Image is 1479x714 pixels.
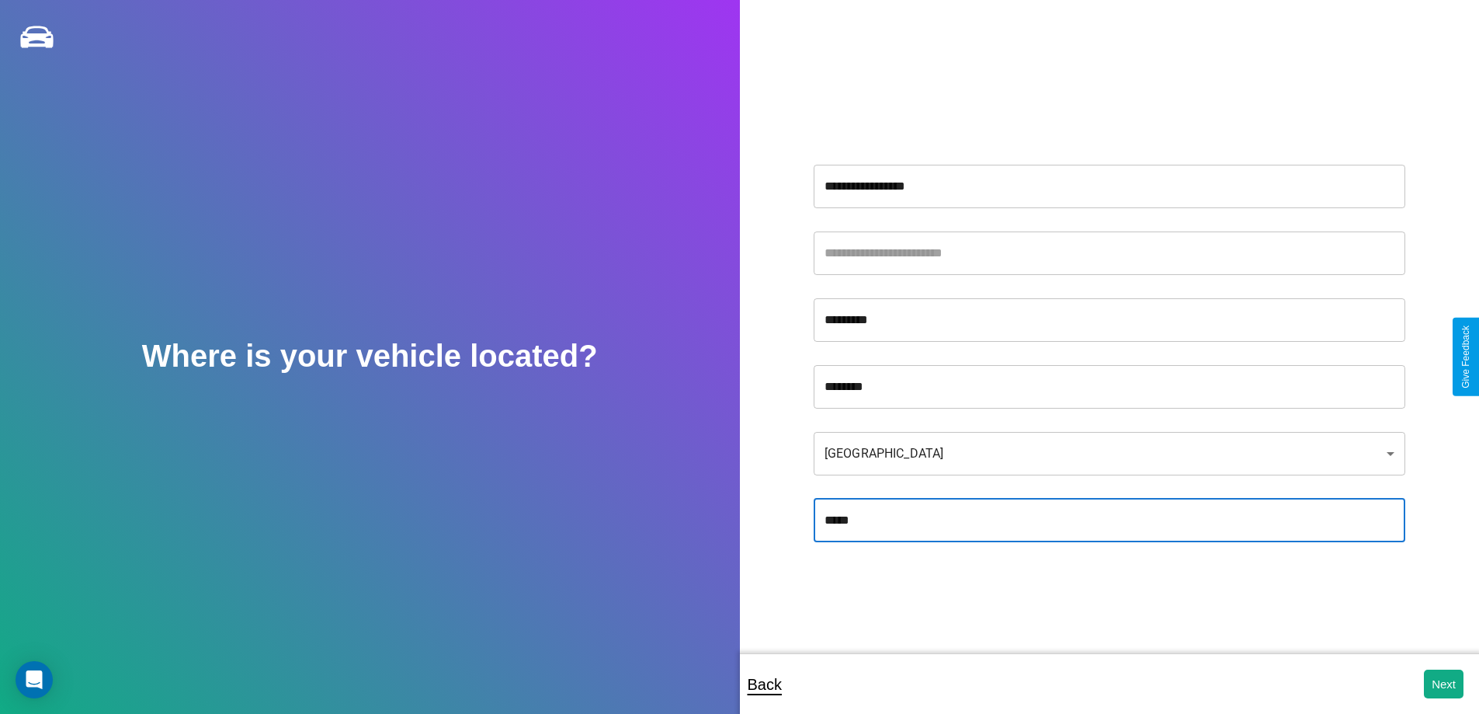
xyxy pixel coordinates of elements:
[16,661,53,698] div: Open Intercom Messenger
[1424,670,1463,698] button: Next
[1460,326,1471,388] div: Give Feedback
[142,339,598,374] h2: Where is your vehicle located?
[748,670,782,698] p: Back
[814,432,1405,475] div: [GEOGRAPHIC_DATA]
